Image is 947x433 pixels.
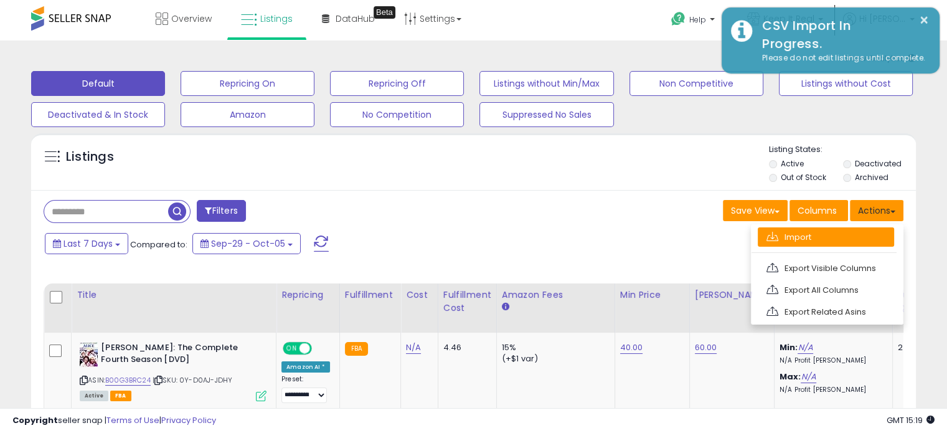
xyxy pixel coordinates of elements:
[64,237,113,250] span: Last 7 Days
[769,144,916,156] p: Listing States:
[345,288,395,302] div: Fulfillment
[406,288,433,302] div: Cost
[101,342,252,368] b: [PERSON_NAME]: The Complete Fourth Season [DVD]
[781,158,804,169] label: Active
[110,391,131,401] span: FBA
[780,386,883,394] p: N/A Profit [PERSON_NAME]
[854,158,901,169] label: Deactivated
[171,12,212,25] span: Overview
[798,341,813,354] a: N/A
[502,302,509,313] small: Amazon Fees.
[798,204,837,217] span: Columns
[80,342,266,400] div: ASIN:
[695,288,769,302] div: [PERSON_NAME]
[336,12,375,25] span: DataHub
[12,415,216,427] div: seller snap | |
[310,343,330,354] span: OFF
[695,341,717,354] a: 60.00
[753,17,930,52] div: CSV Import In Progress.
[723,200,788,221] button: Save View
[443,342,487,353] div: 4.46
[181,71,314,96] button: Repricing On
[629,71,763,96] button: Non Competitive
[80,342,98,367] img: 51pK1pAY4ML._SL40_.jpg
[502,353,605,364] div: (+$1 var)
[758,280,894,300] a: Export All Columns
[850,200,903,221] button: Actions
[161,414,216,426] a: Privacy Policy
[330,102,464,127] button: No Competition
[479,102,613,127] button: Suppressed No Sales
[211,237,285,250] span: Sep-29 - Oct-05
[753,52,930,64] div: Please do not edit listings until complete.
[192,233,301,254] button: Sep-29 - Oct-05
[153,375,232,385] span: | SKU: 0Y-D0AJ-JDHY
[181,102,314,127] button: Amazon
[330,71,464,96] button: Repricing Off
[374,6,395,19] div: Tooltip anchor
[77,288,271,302] div: Title
[774,283,892,333] th: The percentage added to the cost of goods (COGS) that forms the calculator for Min & Max prices.
[661,2,727,40] a: Help
[80,391,108,401] span: All listings currently available for purchase on Amazon
[620,288,684,302] div: Min Price
[898,342,936,353] div: 2
[781,172,826,183] label: Out of Stock
[345,342,368,356] small: FBA
[789,200,848,221] button: Columns
[801,371,816,383] a: N/A
[31,71,165,96] button: Default
[919,12,929,28] button: ×
[758,302,894,321] a: Export Related Asins
[780,341,798,353] b: Min:
[671,11,686,27] i: Get Help
[779,71,913,96] button: Listings without Cost
[284,343,299,354] span: ON
[12,414,58,426] strong: Copyright
[758,227,894,247] a: Import
[197,200,245,222] button: Filters
[105,375,151,386] a: B00G3BRC24
[130,239,187,250] span: Compared to:
[854,172,888,183] label: Archived
[689,14,706,25] span: Help
[443,288,491,315] div: Fulfillment Cost
[281,375,330,403] div: Preset:
[281,361,330,373] div: Amazon AI *
[780,356,883,365] p: N/A Profit [PERSON_NAME]
[281,288,334,302] div: Repricing
[45,233,128,254] button: Last 7 Days
[758,259,894,278] a: Export Visible Columns
[31,102,165,127] button: Deactivated & In Stock
[502,342,605,353] div: 15%
[620,341,643,354] a: 40.00
[66,148,114,166] h5: Listings
[406,341,421,354] a: N/A
[887,414,935,426] span: 2025-10-13 15:19 GMT
[502,288,610,302] div: Amazon Fees
[479,71,613,96] button: Listings without Min/Max
[106,414,159,426] a: Terms of Use
[260,12,293,25] span: Listings
[780,371,801,383] b: Max:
